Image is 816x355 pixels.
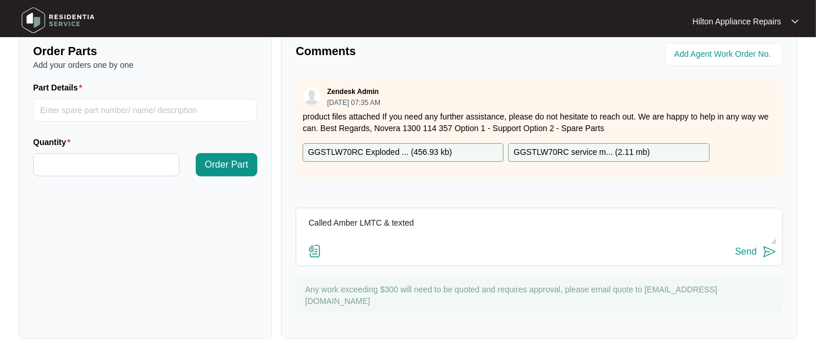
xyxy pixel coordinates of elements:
input: Quantity [34,154,179,176]
label: Part Details [33,82,87,93]
p: Add your orders one by one [33,59,257,71]
p: Comments [296,43,531,59]
p: GGSTLW70RC service m... ( 2.11 mb ) [513,146,650,159]
p: [DATE] 07:35 AM [327,99,380,106]
img: residentia service logo [17,3,99,38]
input: Add Agent Work Order No. [674,48,776,61]
button: Send [735,244,777,260]
img: send-icon.svg [763,245,777,259]
p: Any work exceeding $300 will need to be quoted and requires approval, please email quote to [EMAI... [305,284,777,307]
img: user.svg [303,88,321,105]
p: Order Parts [33,43,257,59]
p: GGSTLW70RC Exploded ... ( 456.93 kb ) [308,146,452,159]
span: Order Part [205,158,249,172]
img: file-attachment-doc.svg [308,244,322,258]
p: product files attached If you need any further assistance, please do not hesitate to reach out. W... [303,111,776,134]
label: Quantity [33,136,75,148]
p: Zendesk Admin [327,87,379,96]
p: Hilton Appliance Repairs [692,16,781,27]
button: Order Part [196,153,258,176]
textarea: Called Amber LMTC & texted [302,214,777,244]
img: dropdown arrow [792,19,799,24]
input: Part Details [33,99,257,122]
div: Send [735,247,757,257]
